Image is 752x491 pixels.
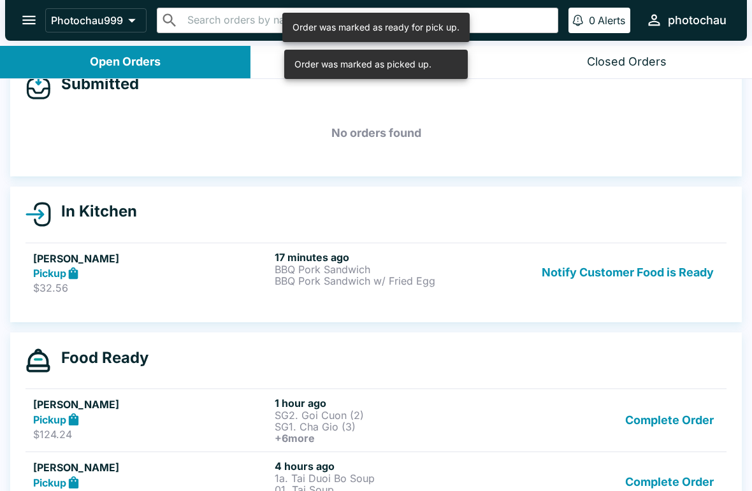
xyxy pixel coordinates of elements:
strong: Pickup [33,413,66,426]
h6: 4 hours ago [275,460,511,473]
input: Search orders by name or phone number [184,11,553,29]
h5: No orders found [25,110,727,156]
button: Photochau999 [45,8,147,32]
div: Closed Orders [587,55,667,69]
h6: 17 minutes ago [275,251,511,264]
h6: + 6 more [275,432,511,444]
h5: [PERSON_NAME] [33,397,270,412]
p: Alerts [598,14,625,27]
p: BBQ Pork Sandwich [275,264,511,275]
p: $124.24 [33,428,270,441]
strong: Pickup [33,476,66,489]
p: $32.56 [33,281,270,294]
h4: Submitted [51,75,139,94]
button: Notify Customer Food is Ready [537,251,719,295]
button: photochau [640,6,732,34]
a: [PERSON_NAME]Pickup$124.241 hour agoSG2. Goi Cuon (2)SG1. Cha Gio (3)+6moreComplete Order [25,388,727,452]
h5: [PERSON_NAME] [33,460,270,475]
div: Order was marked as ready for pick up. [293,17,459,38]
h5: [PERSON_NAME] [33,251,270,266]
p: Photochau999 [51,14,123,27]
a: [PERSON_NAME]Pickup$32.5617 minutes agoBBQ Pork SandwichBBQ Pork Sandwich w/ Fried EggNotify Cust... [25,243,727,302]
button: open drawer [13,4,45,36]
h6: 1 hour ago [275,397,511,409]
h4: In Kitchen [51,202,137,221]
strong: Pickup [33,267,66,280]
p: BBQ Pork Sandwich w/ Fried Egg [275,275,511,287]
p: SG1. Cha Gio (3) [275,421,511,432]
p: 0 [589,14,595,27]
p: SG2. Goi Cuon (2) [275,409,511,421]
button: Complete Order [620,397,719,444]
div: Order was marked as picked up. [294,53,431,75]
p: 1a. Tai Duoi Bo Soup [275,473,511,484]
h4: Food Ready [51,348,148,367]
div: Open Orders [90,55,161,69]
div: photochau [668,13,727,28]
